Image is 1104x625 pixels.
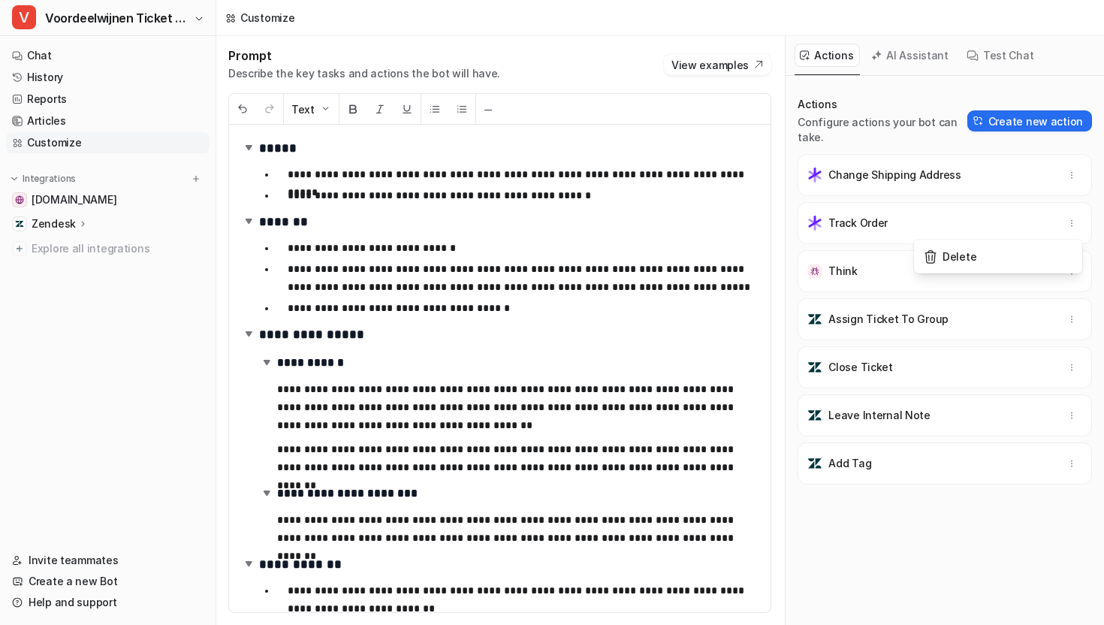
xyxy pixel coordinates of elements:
[228,48,500,63] h1: Prompt
[664,54,771,75] button: View examples
[866,44,955,67] button: AI Assistant
[241,556,256,571] img: expand-arrow.svg
[6,189,210,210] a: www.voordeelwijnen.nl[DOMAIN_NAME]
[6,110,210,131] a: Articles
[6,592,210,613] a: Help and support
[6,171,80,186] button: Integrations
[807,312,822,327] img: Assign Ticket To Group icon
[6,571,210,592] a: Create a new Bot
[15,195,24,204] img: www.voordeelwijnen.nl
[828,312,949,327] p: Assign Ticket To Group
[943,249,976,264] span: Delete
[798,97,967,112] p: Actions
[421,94,448,124] button: Unordered List
[240,10,294,26] div: Customize
[6,238,210,259] a: Explore all integrations
[32,192,116,207] span: [DOMAIN_NAME]
[476,94,500,124] button: ─
[807,264,822,279] img: Think icon
[284,94,339,124] button: Text
[339,94,366,124] button: Bold
[828,168,961,183] p: Change Shipping Address
[23,173,76,185] p: Integrations
[6,89,210,110] a: Reports
[259,485,274,500] img: expand-arrow.svg
[807,456,822,471] img: Add Tag icon
[448,94,475,124] button: Ordered List
[6,132,210,153] a: Customize
[191,174,201,184] img: menu_add.svg
[6,67,210,88] a: History
[45,8,190,29] span: Voordeelwijnen Ticket bot
[256,94,283,124] button: Redo
[798,115,967,145] p: Configure actions your bot can take.
[12,5,36,29] span: V
[961,44,1040,67] button: Test Chat
[32,216,76,231] p: Zendesk
[366,94,394,124] button: Italic
[15,219,24,228] img: Zendesk
[807,168,822,183] img: Change Shipping Address icon
[319,103,331,115] img: Dropdown Down Arrow
[828,264,858,279] p: Think
[228,66,500,81] p: Describe the key tasks and actions the bot will have.
[374,103,386,115] img: Italic
[6,45,210,66] a: Chat
[807,360,822,375] img: Close Ticket icon
[394,94,421,124] button: Underline
[828,216,888,231] p: Track Order
[9,174,20,184] img: expand menu
[229,94,256,124] button: Undo
[241,140,256,155] img: expand-arrow.svg
[456,103,468,115] img: Ordered List
[828,360,893,375] p: Close Ticket
[807,408,822,423] img: Leave Internal Note icon
[347,103,359,115] img: Bold
[828,408,931,423] p: Leave Internal Note
[12,241,27,256] img: explore all integrations
[264,103,276,115] img: Redo
[973,116,984,126] img: Create action
[967,110,1092,131] button: Create new action
[259,355,274,370] img: expand-arrow.svg
[241,326,256,341] img: expand-arrow.svg
[32,237,204,261] span: Explore all integrations
[828,456,871,471] p: Add Tag
[807,216,822,231] img: Track Order icon
[401,103,413,115] img: Underline
[241,213,256,228] img: expand-arrow.svg
[795,44,860,67] button: Actions
[6,550,210,571] a: Invite teammates
[237,103,249,115] img: Undo
[429,103,441,115] img: Unordered List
